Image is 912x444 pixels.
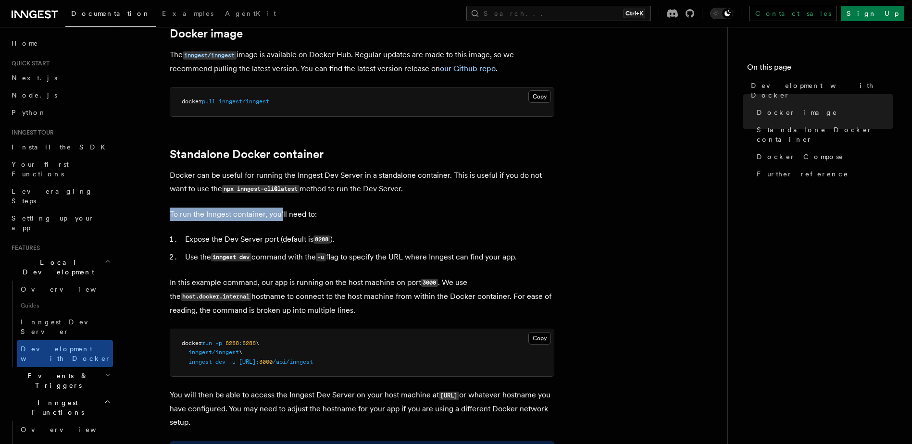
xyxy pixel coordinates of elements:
[8,183,113,210] a: Leveraging Steps
[8,104,113,121] a: Python
[753,148,893,165] a: Docker Compose
[753,165,893,183] a: Further reference
[12,187,93,205] span: Leveraging Steps
[8,210,113,236] a: Setting up your app
[751,81,893,100] span: Development with Docker
[17,313,113,340] a: Inngest Dev Server
[624,9,645,18] kbd: Ctrl+K
[259,358,273,365] span: 3000
[21,345,111,362] span: Development with Docker
[8,371,105,390] span: Events & Triggers
[211,253,251,261] code: inngest dev
[313,235,330,244] code: 8288
[8,129,54,136] span: Inngest tour
[17,421,113,438] a: Overview
[182,340,202,346] span: docker
[183,51,237,60] code: inngest/inngest
[162,10,213,17] span: Examples
[170,169,554,196] p: Docker can be useful for running the Inngest Dev Server in a standalone container. This is useful...
[8,394,113,421] button: Inngest Functions
[12,109,47,116] span: Python
[8,398,104,417] span: Inngest Functions
[242,340,256,346] span: 8288
[757,169,849,179] span: Further reference
[256,340,259,346] span: \
[239,349,242,356] span: \
[202,340,212,346] span: run
[12,91,57,99] span: Node.js
[12,143,111,151] span: Install the SDK
[316,253,326,261] code: -u
[12,38,38,48] span: Home
[156,3,219,26] a: Examples
[183,50,237,59] a: inngest/inngest
[747,62,893,77] h4: On this page
[747,77,893,104] a: Development with Docker
[710,8,733,19] button: Toggle dark mode
[8,281,113,367] div: Local Development
[170,388,554,429] p: You will then be able to access the Inngest Dev Server on your host machine at or whatever hostna...
[8,69,113,86] a: Next.js
[219,98,269,105] span: inngest/inngest
[182,98,202,105] span: docker
[8,86,113,104] a: Node.js
[182,233,554,247] li: Expose the Dev Server port (default is ).
[182,250,554,264] li: Use the command with the flag to specify the URL where Inngest can find your app.
[273,358,313,365] span: /api/inngest
[239,340,242,346] span: :
[222,185,300,193] code: npx inngest-cli@latest
[8,367,113,394] button: Events & Triggers
[528,332,551,345] button: Copy
[71,10,150,17] span: Documentation
[753,104,893,121] a: Docker image
[170,27,243,40] a: Docker image
[841,6,904,21] a: Sign Up
[188,358,212,365] span: inngest
[181,293,251,301] code: host.docker.internal
[421,279,438,287] code: 3000
[8,254,113,281] button: Local Development
[12,160,69,178] span: Your first Functions
[440,64,496,73] a: our Github repo
[757,125,893,144] span: Standalone Docker container
[17,298,113,313] span: Guides
[17,340,113,367] a: Development with Docker
[202,98,215,105] span: pull
[753,121,893,148] a: Standalone Docker container
[749,6,837,21] a: Contact sales
[757,152,844,161] span: Docker Compose
[215,340,222,346] span: -p
[8,35,113,52] a: Home
[8,156,113,183] a: Your first Functions
[8,258,105,277] span: Local Development
[170,276,554,317] p: In this example command, our app is running on the host machine on port . We use the hostname to ...
[8,138,113,156] a: Install the SDK
[12,214,94,232] span: Setting up your app
[21,318,103,335] span: Inngest Dev Server
[757,108,837,117] span: Docker image
[8,244,40,252] span: Features
[21,426,120,433] span: Overview
[170,148,324,161] a: Standalone Docker container
[21,285,120,293] span: Overview
[8,60,50,67] span: Quick start
[170,48,554,75] p: The image is available on Docker Hub. Regular updates are made to this image, so we recommend pul...
[215,358,225,365] span: dev
[170,208,554,221] p: To run the Inngest container, you'll need to:
[12,74,57,82] span: Next.js
[188,349,239,356] span: inngest/inngest
[466,6,651,21] button: Search...Ctrl+K
[439,392,459,400] code: [URL]
[17,281,113,298] a: Overview
[225,340,239,346] span: 8288
[239,358,259,365] span: [URL]:
[229,358,236,365] span: -u
[528,90,551,103] button: Copy
[65,3,156,27] a: Documentation
[225,10,276,17] span: AgentKit
[219,3,282,26] a: AgentKit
